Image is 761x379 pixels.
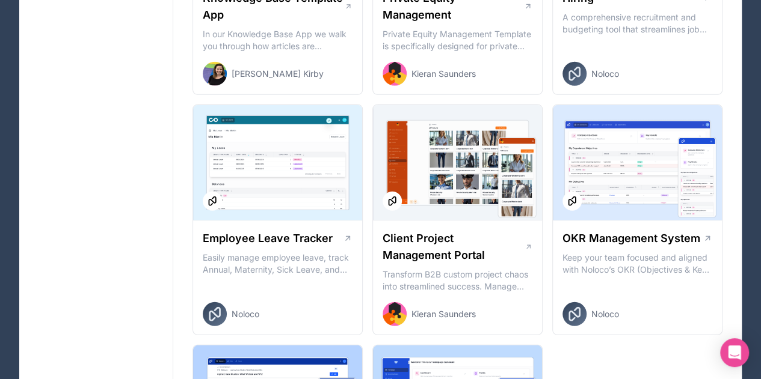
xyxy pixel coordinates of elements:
span: [PERSON_NAME] Kirby [232,68,324,80]
p: Transform B2B custom project chaos into streamlined success. Manage client inquiries, track proje... [383,268,532,293]
h1: OKR Management System [562,230,700,247]
h1: Employee Leave Tracker [203,230,333,247]
span: Kieran Saunders [411,68,476,80]
p: Keep your team focused and aligned with Noloco’s OKR (Objectives & Key Results) Management System... [562,252,712,276]
div: Open Intercom Messenger [720,338,749,367]
p: Private Equity Management Template is specifically designed for private equity and venture capita... [383,28,532,52]
h1: Client Project Management Portal [383,230,525,264]
span: Noloco [591,68,619,80]
span: Noloco [591,308,619,320]
span: Kieran Saunders [411,308,476,320]
p: A comprehensive recruitment and budgeting tool that streamlines job creation, applicant tracking,... [562,11,712,35]
p: Easily manage employee leave, track Annual, Maternity, Sick Leave, and more. Keep tabs on leave b... [203,252,353,276]
span: Noloco [232,308,259,320]
p: In our Knowledge Base App we walk you through how articles are submitted, approved, and managed, ... [203,28,353,52]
